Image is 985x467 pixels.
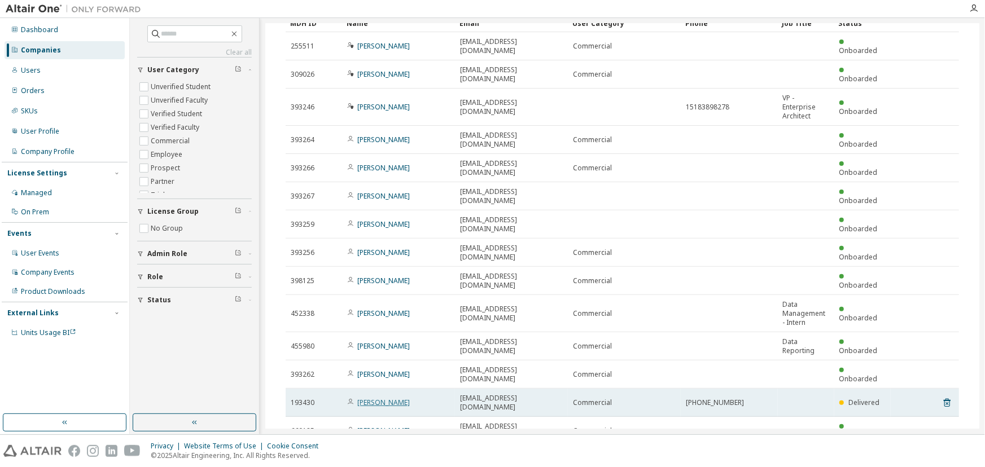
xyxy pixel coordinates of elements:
span: Onboarded [839,46,878,55]
span: Status [147,296,171,305]
span: 452338 [291,309,314,318]
a: [PERSON_NAME] [357,341,410,351]
div: License Settings [7,169,67,178]
label: No Group [151,222,185,235]
span: 393256 [291,248,314,257]
span: [EMAIL_ADDRESS][DOMAIN_NAME] [460,98,563,116]
span: [EMAIL_ADDRESS][DOMAIN_NAME] [460,272,563,290]
div: Users [21,66,41,75]
span: Onboarded [839,139,878,149]
img: facebook.svg [68,445,80,457]
div: Company Events [21,268,75,277]
span: VP - Enterprise Architect [783,94,829,121]
div: Managed [21,188,52,197]
span: Commercial [573,342,612,351]
div: Companies [21,46,61,55]
span: 398125 [291,276,314,285]
span: License Group [147,207,199,216]
div: External Links [7,309,59,318]
div: Website Terms of Use [184,442,267,451]
a: [PERSON_NAME] [357,41,410,51]
label: Unverified Faculty [151,94,210,107]
span: [EMAIL_ADDRESS][DOMAIN_NAME] [460,305,563,323]
span: Clear filter [235,296,242,305]
span: Onboarded [839,346,878,355]
label: Verified Student [151,107,204,121]
span: [EMAIL_ADDRESS][DOMAIN_NAME] [460,65,563,83]
span: Role [147,272,163,281]
span: 660185 [291,426,314,435]
div: Cookie Consent [267,442,325,451]
span: Commercial [573,426,612,435]
a: [PERSON_NAME] [357,191,410,201]
div: Orders [21,86,45,95]
span: [EMAIL_ADDRESS][DOMAIN_NAME] [460,337,563,355]
img: Altair One [6,3,147,15]
div: Privacy [151,442,184,451]
span: 15183898278 [686,103,729,112]
label: Prospect [151,161,182,175]
span: [EMAIL_ADDRESS][DOMAIN_NAME] [460,244,563,262]
span: [EMAIL_ADDRESS][DOMAIN_NAME] [460,159,563,177]
span: Onboarded [839,280,878,290]
span: Data Reporting [783,337,829,355]
span: [EMAIL_ADDRESS][DOMAIN_NAME] [460,394,563,412]
button: Admin Role [137,241,252,266]
p: © 2025 Altair Engineering, Inc. All Rights Reserved. [151,451,325,460]
div: Dashboard [21,25,58,34]
a: [PERSON_NAME] [357,248,410,257]
div: Company Profile [21,147,75,156]
span: Data Management - Intern [783,300,829,327]
span: Clear filter [235,65,242,74]
span: 393267 [291,192,314,201]
div: SKUs [21,107,38,116]
a: [PERSON_NAME] [357,163,410,173]
label: Verified Faculty [151,121,202,134]
span: [EMAIL_ADDRESS][DOMAIN_NAME] [460,422,563,440]
a: [PERSON_NAME] [357,135,410,144]
button: User Category [137,58,252,82]
span: Clear filter [235,207,242,216]
span: [EMAIL_ADDRESS][DOMAIN_NAME] [460,187,563,205]
span: 309026 [291,70,314,79]
span: Commercial [573,164,612,173]
span: Onboarded [839,168,878,177]
span: Admin Role [147,249,187,258]
span: 393246 [291,103,314,112]
span: [PHONE_NUMBER] [686,398,744,407]
a: [PERSON_NAME] [357,398,410,407]
span: Onboarded [839,313,878,323]
span: 393264 [291,135,314,144]
span: Commercial [573,42,612,51]
img: instagram.svg [87,445,99,457]
span: 455980 [291,342,314,351]
button: License Group [137,199,252,224]
span: Commercial [573,276,612,285]
span: Onboarded [839,374,878,384]
span: Onboarded [839,252,878,262]
span: 393259 [291,220,314,229]
span: 193430 [291,398,314,407]
a: [PERSON_NAME] [357,69,410,79]
span: Onboarded [839,74,878,83]
img: linkedin.svg [106,445,117,457]
span: Delivered [848,398,879,407]
label: Employee [151,148,185,161]
a: [PERSON_NAME] [357,426,410,435]
a: [PERSON_NAME] [357,276,410,285]
div: Product Downloads [21,287,85,296]
button: Role [137,265,252,289]
span: User Category [147,65,199,74]
span: 393266 [291,164,314,173]
img: altair_logo.svg [3,445,62,457]
label: Trial [151,188,167,202]
div: User Profile [21,127,59,136]
span: 255511 [291,42,314,51]
span: [EMAIL_ADDRESS][DOMAIN_NAME] [460,131,563,149]
a: [PERSON_NAME] [357,219,410,229]
span: [EMAIL_ADDRESS][DOMAIN_NAME] [460,215,563,233]
label: Unverified Student [151,80,213,94]
span: [EMAIL_ADDRESS][DOMAIN_NAME] [460,37,563,55]
div: On Prem [21,208,49,217]
a: [PERSON_NAME] [357,369,410,379]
